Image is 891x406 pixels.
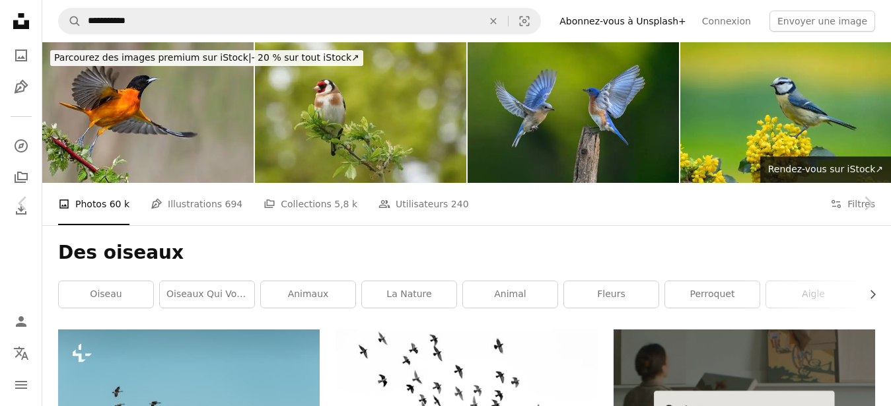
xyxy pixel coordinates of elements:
[552,11,694,32] a: Abonnez-vous à Unsplash+
[54,52,252,63] span: Parcourez des images premium sur iStock |
[8,308,34,335] a: Connexion / S’inscrire
[378,183,469,225] a: Utilisateurs 240
[42,42,254,183] img: Orioles de Baltimore en vol, oiseaux mâle Icterus galbula
[8,74,34,100] a: Illustrations
[58,8,541,34] form: Rechercher des visuels sur tout le site
[845,140,891,267] a: Suivant
[225,197,243,211] span: 694
[151,183,242,225] a: Illustrations 694
[42,42,371,74] a: Parcourez des images premium sur iStock|- 20 % sur tout iStock↗
[769,11,875,32] button: Envoyer une image
[160,281,254,308] a: oiseaux qui volent
[768,164,883,174] span: Rendez-vous sur iStock ↗
[694,11,759,32] a: Connexion
[8,133,34,159] a: Explorer
[766,281,861,308] a: aigle
[334,197,357,211] span: 5,8 k
[8,340,34,366] button: Langue
[830,183,875,225] button: Filtres
[8,42,34,69] a: Photos
[564,281,659,308] a: fleurs
[59,9,81,34] button: Rechercher sur Unsplash
[264,183,357,225] a: Collections 5,8 k
[463,281,557,308] a: animal
[362,281,456,308] a: la nature
[665,281,760,308] a: perroquet
[509,9,540,34] button: Recherche de visuels
[255,42,466,183] img: Un chardonneret, carduelis carduelis, perché sur une brindille sur un fond flou.
[861,281,875,308] button: faire défiler la liste vers la droite
[261,281,355,308] a: animaux
[760,156,891,183] a: Rendez-vous sur iStock↗
[479,9,508,34] button: Effacer
[8,372,34,398] button: Menu
[468,42,679,183] img: Eastern bluebird in flight, couple, male and female
[54,52,359,63] span: - 20 % sur tout iStock ↗
[58,241,875,265] h1: Des oiseaux
[451,197,469,211] span: 240
[59,281,153,308] a: oiseau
